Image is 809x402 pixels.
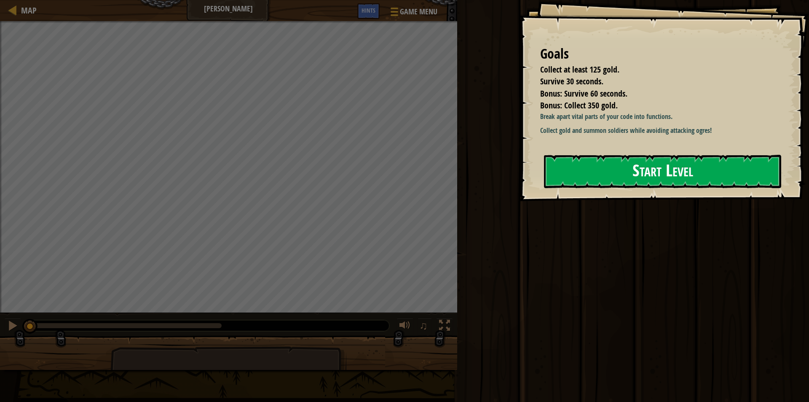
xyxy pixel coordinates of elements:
span: Game Menu [400,6,437,17]
span: Bonus: Collect 350 gold. [540,100,618,111]
a: Map [17,5,37,16]
li: Survive 30 seconds. [530,76,777,88]
li: Bonus: Collect 350 gold. [530,100,777,112]
button: Toggle fullscreen [436,318,453,335]
span: Collect at least 125 gold. [540,64,619,75]
button: Game Menu [384,3,442,23]
button: Start Level [544,155,781,188]
div: Goals [540,44,780,64]
button: Adjust volume [396,318,413,335]
p: Collect gold and summon soldiers while avoiding attacking ogres! [540,126,786,135]
span: Hints [362,6,375,14]
li: Collect at least 125 gold. [530,64,777,76]
button: Ctrl + P: Pause [4,318,21,335]
p: Break apart vital parts of your code into functions. [540,112,786,121]
span: Bonus: Survive 60 seconds. [540,88,627,99]
li: Bonus: Survive 60 seconds. [530,88,777,100]
span: Map [21,5,37,16]
span: Survive 30 seconds. [540,76,603,87]
button: ♫ [418,318,432,335]
span: ♫ [419,319,428,332]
